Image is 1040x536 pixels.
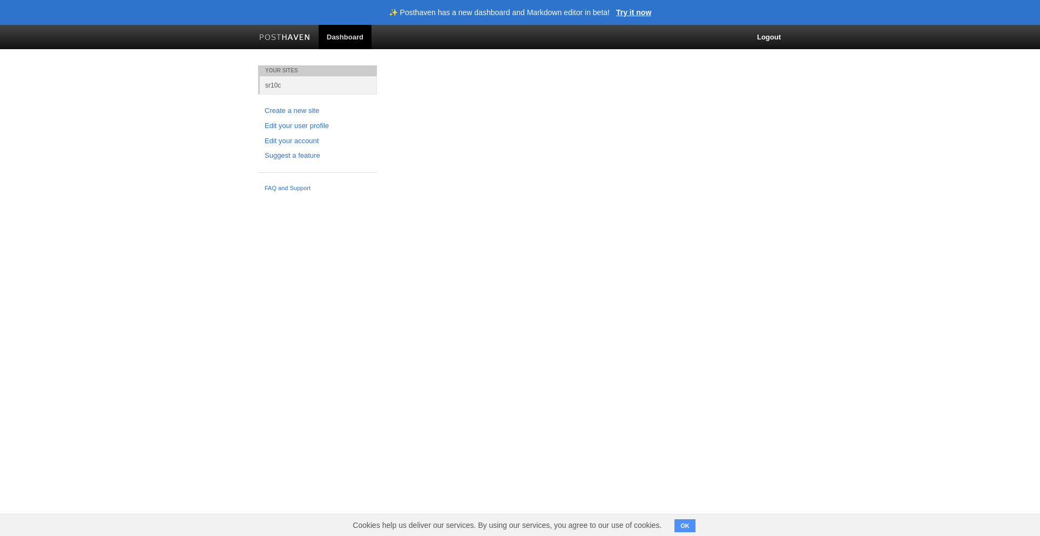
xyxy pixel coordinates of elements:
[259,34,310,42] img: Posthaven-bar
[319,25,372,49] a: Dashboard
[265,120,370,132] a: Edit your user profile
[674,519,695,532] button: OK
[265,150,370,162] a: Suggest a feature
[258,65,377,76] li: Your Sites
[265,105,370,117] a: Create a new site
[389,9,610,16] header: ✨ Posthaven has a new dashboard and Markdown editor in beta!
[265,184,370,193] a: FAQ and Support
[749,25,789,49] a: Logout
[265,136,370,147] a: Edit your account
[342,514,672,536] span: Cookies help us deliver our services. By using our services, you agree to our use of cookies.
[260,76,377,94] a: sr10c
[616,9,651,16] a: Try it now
